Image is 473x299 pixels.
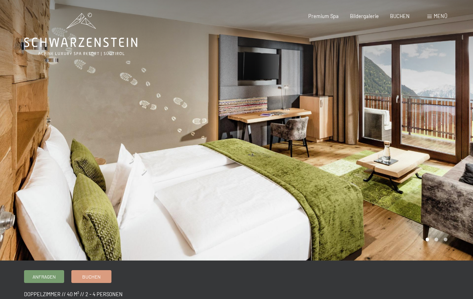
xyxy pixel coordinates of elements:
[32,273,56,280] span: Anfragen
[72,271,111,283] a: Buchen
[308,13,339,19] a: Premium Spa
[24,271,64,283] a: Anfragen
[24,291,123,297] span: Doppelzimmer // 40 m² // 2 - 4 Personen
[82,273,101,280] span: Buchen
[390,13,410,19] a: BUCHEN
[350,13,379,19] a: Bildergalerie
[434,13,447,19] span: Menü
